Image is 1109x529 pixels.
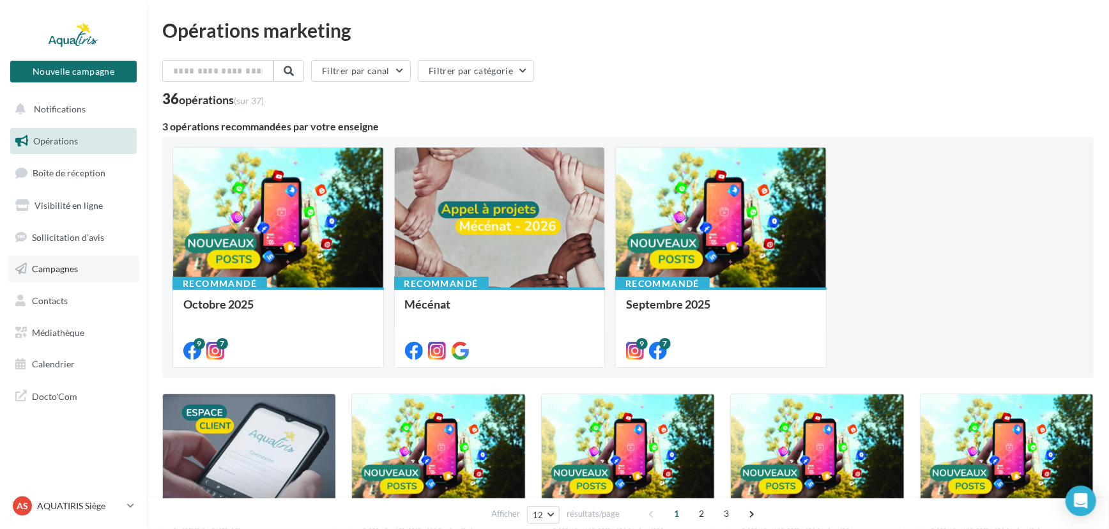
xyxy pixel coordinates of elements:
button: 12 [527,506,560,524]
a: Docto'Com [8,383,139,410]
a: Campagnes [8,256,139,282]
span: résultats/page [567,508,620,520]
div: 36 [162,92,264,106]
div: 7 [217,338,228,349]
a: Visibilité en ligne [8,192,139,219]
button: Nouvelle campagne [10,61,137,82]
span: AS [17,500,28,512]
span: 1 [667,503,687,524]
div: Octobre 2025 [183,298,373,323]
div: 7 [659,338,671,349]
a: Médiathèque [8,319,139,346]
div: 3 opérations recommandées par votre enseigne [162,121,1094,132]
span: (sur 37) [234,95,264,106]
span: Docto'Com [32,388,77,404]
div: Opérations marketing [162,20,1094,40]
span: Sollicitation d'avis [32,231,104,242]
button: Filtrer par canal [311,60,411,82]
button: Notifications [8,96,134,123]
a: Opérations [8,128,139,155]
div: 9 [194,338,205,349]
div: Septembre 2025 [626,298,816,323]
a: AS AQUATIRIS Siège [10,494,137,518]
span: Visibilité en ligne [34,200,103,211]
button: Filtrer par catégorie [418,60,534,82]
span: Contacts [32,295,68,306]
span: 3 [717,503,737,524]
div: Mécénat [405,298,595,323]
span: Boîte de réception [33,167,105,178]
span: Calendrier [32,358,75,369]
div: Recommandé [172,277,267,291]
span: Afficher [491,508,520,520]
div: Open Intercom Messenger [1066,486,1096,516]
a: Calendrier [8,351,139,378]
p: AQUATIRIS Siège [37,500,122,512]
span: 2 [692,503,712,524]
span: Médiathèque [32,327,84,338]
a: Contacts [8,287,139,314]
a: Boîte de réception [8,159,139,187]
div: 9 [636,338,648,349]
span: Notifications [34,103,86,114]
span: Opérations [33,135,78,146]
div: Recommandé [394,277,489,291]
span: 12 [533,510,544,520]
a: Sollicitation d'avis [8,224,139,251]
div: opérations [179,94,264,105]
div: Recommandé [615,277,710,291]
span: Campagnes [32,263,78,274]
